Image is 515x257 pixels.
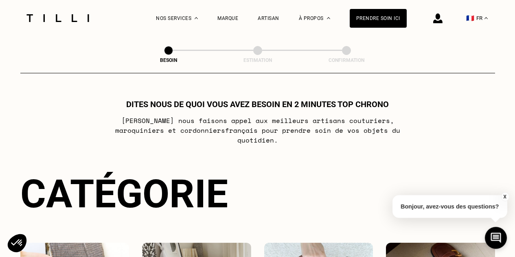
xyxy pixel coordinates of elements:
span: 🇫🇷 [466,14,474,22]
div: Confirmation [306,57,387,63]
div: Besoin [128,57,209,63]
p: Bonjour, avez-vous des questions? [392,195,507,218]
img: Menu déroulant [195,17,198,19]
img: Menu déroulant à propos [327,17,330,19]
a: Artisan [258,15,279,21]
img: menu déroulant [484,17,488,19]
div: Catégorie [20,171,495,217]
img: icône connexion [433,13,443,23]
a: Prendre soin ici [350,9,407,28]
h1: Dites nous de quoi vous avez besoin en 2 minutes top chrono [126,99,389,109]
a: Marque [217,15,238,21]
img: Logo du service de couturière Tilli [24,14,92,22]
div: Estimation [217,57,298,63]
p: [PERSON_NAME] nous faisons appel aux meilleurs artisans couturiers , maroquiniers et cordonniers ... [96,116,419,145]
button: X [501,192,509,201]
